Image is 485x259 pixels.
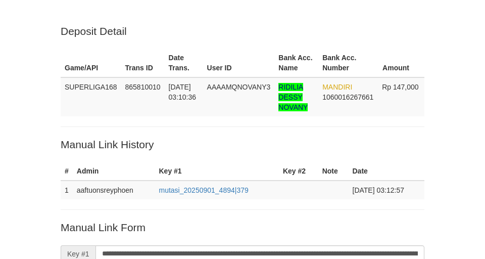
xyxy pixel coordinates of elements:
th: Key #2 [279,162,318,181]
th: Game/API [61,49,121,77]
th: Bank Acc. Name [274,49,318,77]
th: Date [349,162,425,181]
td: aaftuonsreyphoen [73,181,155,199]
th: User ID [203,49,275,77]
span: MANDIRI [322,83,352,91]
th: Bank Acc. Number [318,49,378,77]
td: [DATE] 03:12:57 [349,181,425,199]
th: Note [318,162,349,181]
span: Rp 147,000 [382,83,418,91]
th: Admin [73,162,155,181]
td: SUPERLIGA168 [61,77,121,116]
span: [DATE] 03:10:36 [169,83,197,101]
span: AAAAMQNOVANY3 [207,83,271,91]
th: Trans ID [121,49,165,77]
th: Date Trans. [165,49,203,77]
p: Deposit Detail [61,24,424,38]
td: 1 [61,181,73,199]
th: Amount [378,49,424,77]
p: Manual Link History [61,137,424,152]
td: 865810010 [121,77,165,116]
p: Manual Link Form [61,220,424,235]
a: mutasi_20250901_4894|379 [159,186,249,194]
span: Copy 1060016267661 to clipboard [322,93,373,101]
span: Nama rekening >18 huruf, harap diedit [278,83,308,111]
th: Key #1 [155,162,279,181]
th: # [61,162,73,181]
